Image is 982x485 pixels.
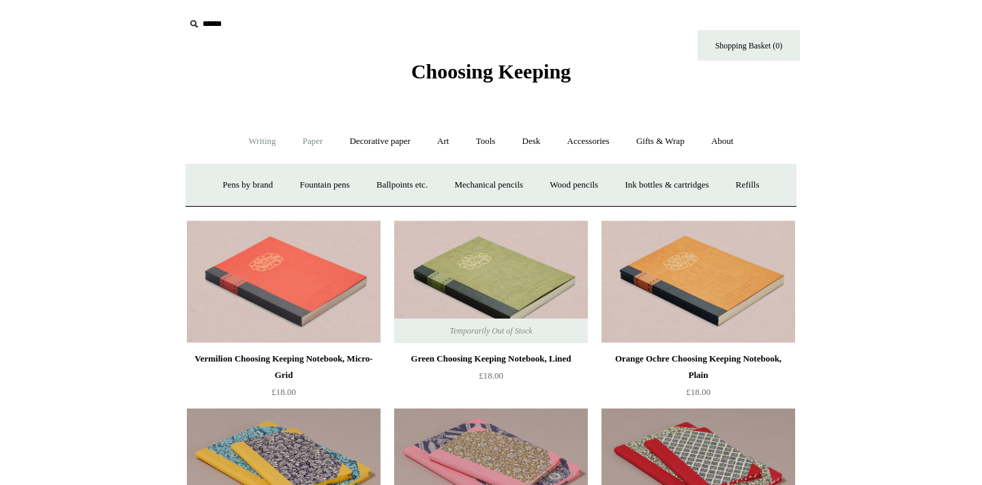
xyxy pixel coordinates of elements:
[394,220,588,343] a: Green Choosing Keeping Notebook, Lined Green Choosing Keeping Notebook, Lined Temporarily Out of ...
[612,167,721,203] a: Ink bottles & cartridges
[271,387,296,397] span: £18.00
[686,387,711,397] span: £18.00
[464,123,508,160] a: Tools
[479,370,503,381] span: £18.00
[698,30,800,61] a: Shopping Basket (0)
[510,123,553,160] a: Desk
[601,220,795,343] a: Orange Ochre Choosing Keeping Notebook, Plain Orange Ochre Choosing Keeping Notebook, Plain
[724,167,772,203] a: Refills
[555,123,622,160] a: Accessories
[442,167,535,203] a: Mechanical pencils
[287,167,361,203] a: Fountain pens
[605,351,792,383] div: Orange Ochre Choosing Keeping Notebook, Plain
[338,123,423,160] a: Decorative paper
[537,167,610,203] a: Wood pencils
[291,123,336,160] a: Paper
[394,220,588,343] img: Green Choosing Keeping Notebook, Lined
[187,351,381,407] a: Vermilion Choosing Keeping Notebook, Micro-Grid £18.00
[425,123,461,160] a: Art
[211,167,286,203] a: Pens by brand
[394,351,588,407] a: Green Choosing Keeping Notebook, Lined £18.00
[398,351,584,367] div: Green Choosing Keeping Notebook, Lined
[187,220,381,343] a: Vermilion Choosing Keeping Notebook, Micro-Grid Vermilion Choosing Keeping Notebook, Micro-Grid
[601,351,795,407] a: Orange Ochre Choosing Keeping Notebook, Plain £18.00
[601,220,795,343] img: Orange Ochre Choosing Keeping Notebook, Plain
[411,71,571,80] a: Choosing Keeping
[699,123,746,160] a: About
[436,319,546,343] span: Temporarily Out of Stock
[364,167,440,203] a: Ballpoints etc.
[190,351,377,383] div: Vermilion Choosing Keeping Notebook, Micro-Grid
[187,220,381,343] img: Vermilion Choosing Keeping Notebook, Micro-Grid
[411,60,571,83] span: Choosing Keeping
[624,123,697,160] a: Gifts & Wrap
[237,123,288,160] a: Writing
